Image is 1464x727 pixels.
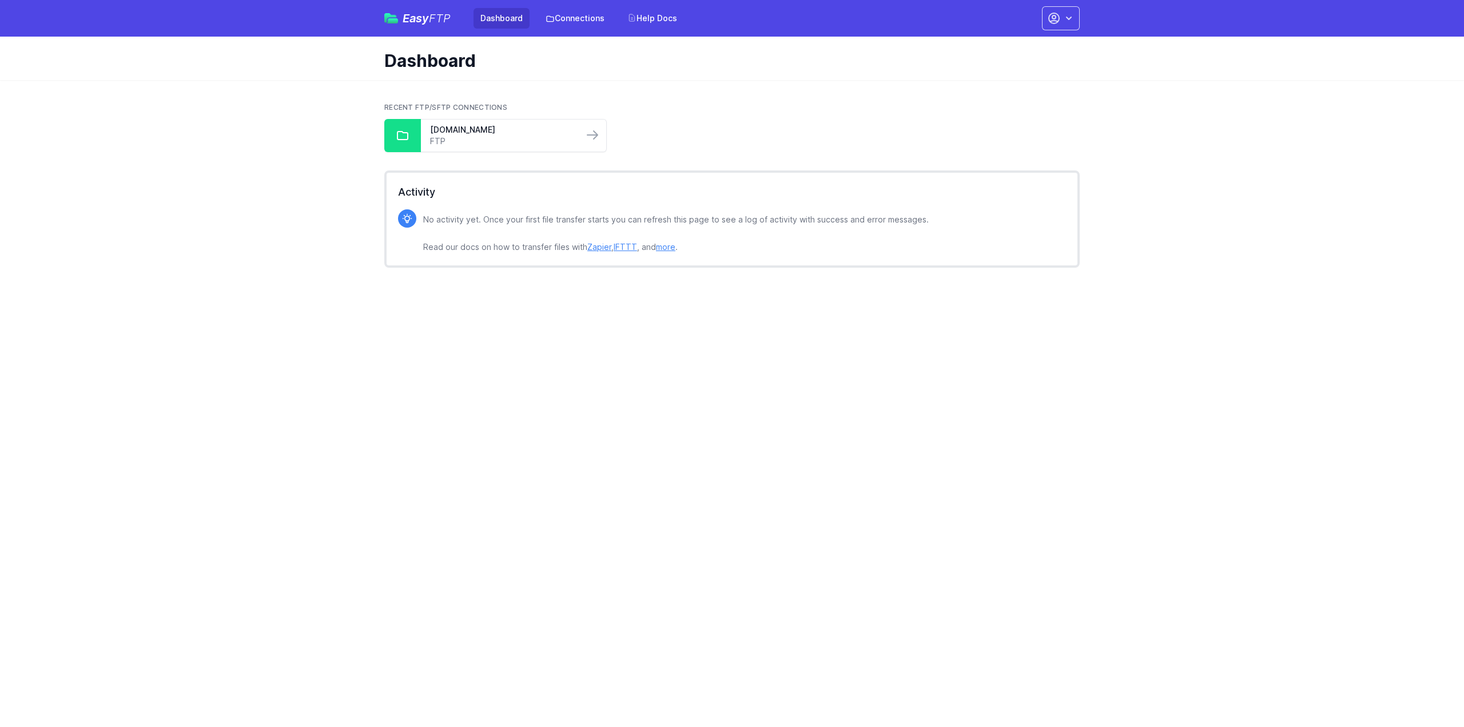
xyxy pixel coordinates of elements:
a: IFTTT [614,242,637,252]
a: more [656,242,675,252]
a: Connections [539,8,611,29]
h2: Recent FTP/SFTP Connections [384,103,1080,112]
a: [DOMAIN_NAME] [430,124,574,136]
p: No activity yet. Once your first file transfer starts you can refresh this page to see a log of a... [423,213,929,254]
a: Help Docs [620,8,684,29]
span: FTP [429,11,451,25]
a: EasyFTP [384,13,451,24]
span: Easy [403,13,451,24]
a: Dashboard [474,8,530,29]
h1: Dashboard [384,50,1071,71]
img: easyftp_logo.png [384,13,398,23]
h2: Activity [398,184,1066,200]
a: FTP [430,136,574,147]
a: Zapier [587,242,611,252]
